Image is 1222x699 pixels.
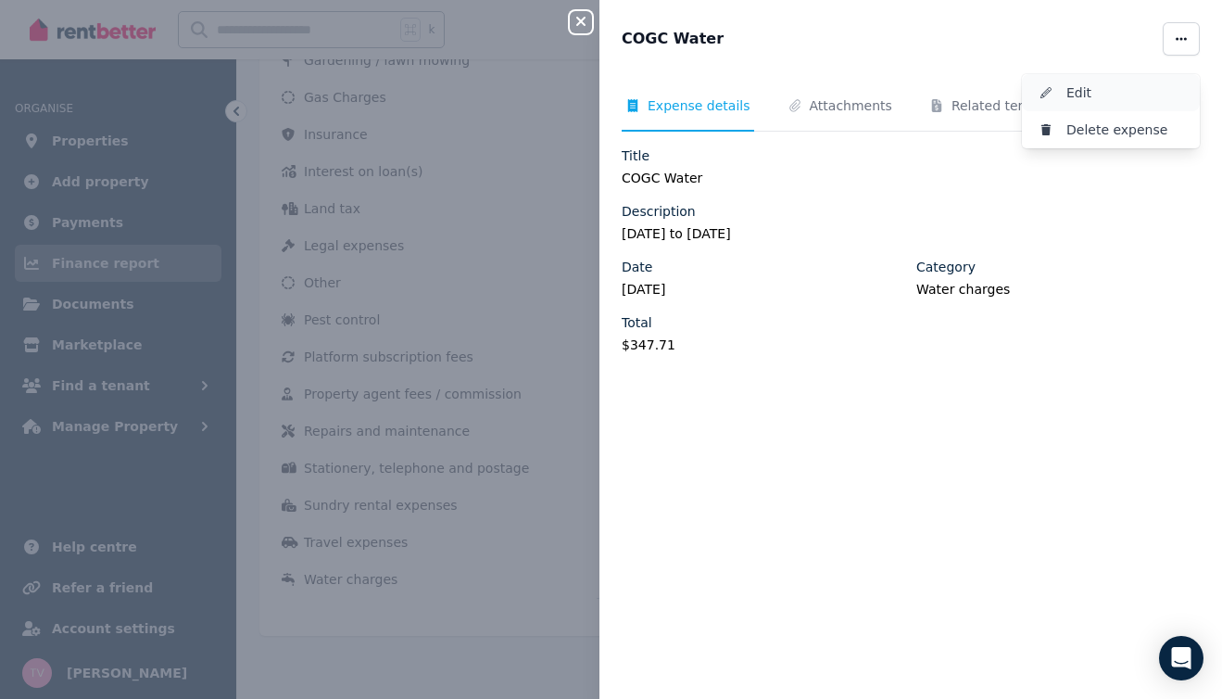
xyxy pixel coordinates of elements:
[622,313,652,332] label: Total
[1066,82,1185,104] span: Edit
[810,96,892,115] span: Attachments
[622,28,724,50] span: COGC Water
[622,146,649,165] label: Title
[1066,119,1185,141] span: Delete expense
[622,280,905,299] legend: [DATE]
[1022,74,1200,111] button: Edit
[622,96,1200,132] nav: Tabs
[916,258,976,276] label: Category
[622,169,1200,187] legend: COGC Water
[622,202,696,221] label: Description
[622,224,1200,243] legend: [DATE] to [DATE]
[916,280,1200,299] legend: Water charges
[648,96,750,115] span: Expense details
[622,336,905,354] legend: $347.71
[951,96,1077,115] span: Related tenant bills
[1022,111,1200,148] button: Delete expense
[622,258,652,276] label: Date
[1159,636,1203,680] div: Open Intercom Messenger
